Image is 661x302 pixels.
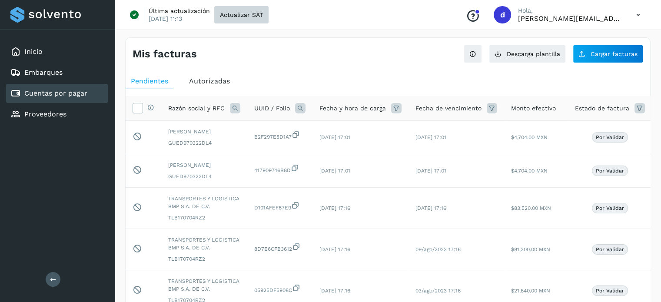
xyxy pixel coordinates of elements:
[596,205,624,211] p: Por validar
[6,84,108,103] div: Cuentas por pagar
[319,104,386,113] span: Fecha y hora de carga
[254,284,306,294] span: 05925DF5908C
[254,164,306,174] span: 417909746B8D
[415,288,461,294] span: 03/ago/2023 17:16
[254,242,306,253] span: 8D7E6CFB3612
[149,7,210,15] p: Última actualización
[168,195,240,210] span: TRANSPORTES Y LOGISTICA BMP S.A. DE C.V.
[596,168,624,174] p: Por validar
[319,134,350,140] span: [DATE] 17:01
[507,51,560,57] span: Descarga plantilla
[511,134,548,140] span: $4,704.00 MXN
[24,47,43,56] a: Inicio
[415,104,482,113] span: Fecha de vencimiento
[254,130,306,141] span: B2F297E5D1A7
[168,139,240,147] span: GUED970322DL4
[596,288,624,294] p: Por validar
[518,7,622,14] p: Hola,
[133,48,197,60] h4: Mis facturas
[254,104,290,113] span: UUID / Folio
[573,45,643,63] button: Cargar facturas
[168,277,240,293] span: TRANSPORTES Y LOGISTICA BMP S.A. DE C.V.
[189,77,230,85] span: Autorizadas
[168,161,240,169] span: [PERSON_NAME]
[511,288,550,294] span: $21,840.00 MXN
[168,173,240,180] span: GUED970322DL4
[415,246,461,252] span: 09/ago/2023 17:16
[131,77,168,85] span: Pendientes
[319,246,350,252] span: [DATE] 17:16
[319,288,350,294] span: [DATE] 17:16
[168,128,240,136] span: [PERSON_NAME]
[415,205,446,211] span: [DATE] 17:16
[168,104,225,113] span: Razón social y RFC
[596,134,624,140] p: Por validar
[254,201,306,212] span: D101AFEF87E9
[319,205,350,211] span: [DATE] 17:16
[220,12,263,18] span: Actualizar SAT
[489,45,566,63] button: Descarga plantilla
[214,6,269,23] button: Actualizar SAT
[149,15,182,23] p: [DATE] 11:13
[6,63,108,82] div: Embarques
[511,168,548,174] span: $4,704.00 MXN
[6,42,108,61] div: Inicio
[168,255,240,263] span: TLB170704RZ2
[415,168,446,174] span: [DATE] 17:01
[6,105,108,124] div: Proveedores
[168,214,240,222] span: TLB170704RZ2
[24,68,63,76] a: Embarques
[511,246,550,252] span: $81,200.00 MXN
[319,168,350,174] span: [DATE] 17:01
[518,14,622,23] p: daniel.albo@salbologistics.com
[24,89,87,97] a: Cuentas por pagar
[24,110,66,118] a: Proveedores
[415,134,446,140] span: [DATE] 17:01
[168,236,240,252] span: TRANSPORTES Y LOGISTICA BMP S.A. DE C.V.
[511,104,556,113] span: Monto efectivo
[575,104,629,113] span: Estado de factura
[596,246,624,252] p: Por validar
[591,51,638,57] span: Cargar facturas
[511,205,551,211] span: $83,520.00 MXN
